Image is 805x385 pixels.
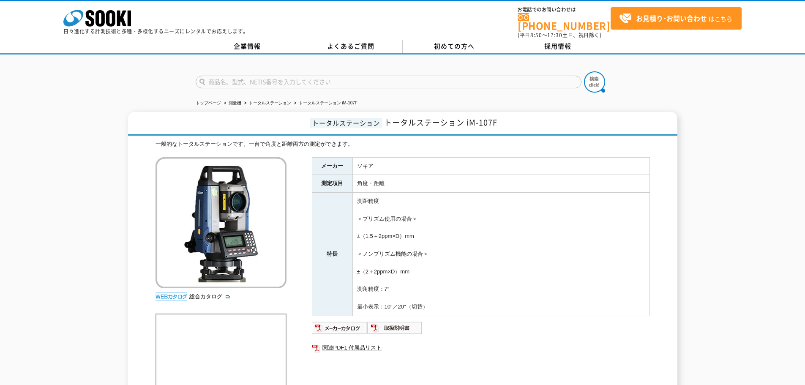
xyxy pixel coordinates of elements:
[547,31,562,39] span: 17:30
[312,321,367,335] img: メーカーカタログ
[584,71,605,93] img: btn_search.png
[312,193,352,316] th: 特長
[352,157,649,175] td: ソキア
[518,31,601,39] span: (平日 ～ 土日、祝日除く)
[352,193,649,316] td: 測距精度 ＜プリズム使用の場合＞ ±（1.5＋2ppm×D）mm ＜ノンプリズム機能の場合＞ ±（2＋2ppm×D）mm 測角精度：7″ 最小表示：10″／20″（切替）
[196,101,221,105] a: トップページ
[156,157,287,288] img: トータルステーション iM-107F
[312,342,650,353] a: 関連PDF1 付属品リスト
[156,140,650,149] div: 一般的なトータルステーションです。一台で角度と距離両方の測定ができます。
[299,40,403,53] a: よくあるご質問
[518,7,611,12] span: お電話でのお問い合わせは
[403,40,506,53] a: 初めての方へ
[156,292,187,301] img: webカタログ
[312,327,367,333] a: メーカーカタログ
[229,101,241,105] a: 測量機
[506,40,610,53] a: 採用情報
[312,175,352,193] th: 測定項目
[189,293,231,300] a: 総合カタログ
[196,76,581,88] input: 商品名、型式、NETIS番号を入力してください
[310,118,382,128] span: トータルステーション
[611,7,742,30] a: お見積り･お問い合わせはこちら
[63,29,248,34] p: 日々進化する計測技術と多種・多様化するニーズにレンタルでお応えします。
[367,321,423,335] img: 取扱説明書
[196,40,299,53] a: 企業情報
[312,157,352,175] th: メーカー
[352,175,649,193] td: 角度・距離
[518,13,611,30] a: [PHONE_NUMBER]
[636,13,707,23] strong: お見積り･お問い合わせ
[367,327,423,333] a: 取扱説明書
[249,101,291,105] a: トータルステーション
[384,117,497,128] span: トータルステーション iM-107F
[619,12,732,25] span: はこちら
[434,41,475,51] span: 初めての方へ
[530,31,542,39] span: 8:50
[292,99,357,108] li: トータルステーション iM-107F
